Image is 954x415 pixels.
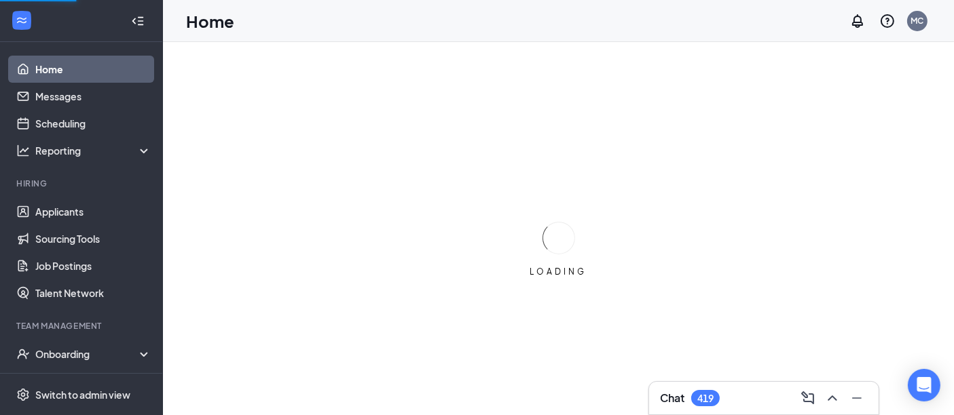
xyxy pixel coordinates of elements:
svg: Notifications [849,13,866,29]
svg: Settings [16,388,30,401]
a: Sourcing Tools [35,225,151,252]
a: Talent Network [35,279,151,307]
div: Switch to admin view [35,388,130,401]
svg: ChevronUp [824,390,841,406]
svg: ComposeMessage [800,390,816,406]
div: LOADING [525,266,593,277]
a: Team [35,368,151,395]
svg: WorkstreamLogo [15,14,29,27]
button: ChevronUp [822,387,843,409]
svg: Minimize [849,390,865,406]
a: Home [35,56,151,83]
div: MC [911,15,924,26]
h3: Chat [660,391,684,406]
button: ComposeMessage [797,387,819,409]
a: Job Postings [35,252,151,279]
div: Reporting [35,144,152,157]
div: Onboarding [35,347,140,361]
a: Messages [35,83,151,110]
div: Open Intercom Messenger [908,369,940,401]
div: Team Management [16,320,149,332]
a: Applicants [35,198,151,225]
div: Hiring [16,178,149,189]
div: 419 [697,393,714,404]
a: Scheduling [35,110,151,137]
svg: Analysis [16,144,30,157]
svg: Collapse [131,14,145,28]
h1: Home [186,9,234,33]
svg: QuestionInfo [879,13,896,29]
button: Minimize [846,387,868,409]
svg: UserCheck [16,347,30,361]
